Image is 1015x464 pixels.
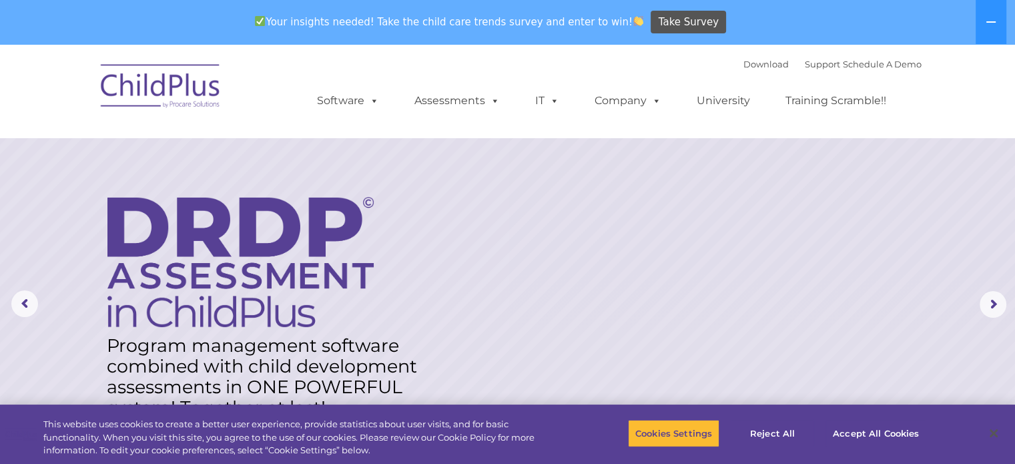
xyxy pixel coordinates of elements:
[304,87,392,114] a: Software
[979,419,1008,448] button: Close
[633,16,643,26] img: 👏
[651,11,726,34] a: Take Survey
[683,87,763,114] a: University
[250,9,649,35] span: Your insights needed! Take the child care trends survey and enter to win!
[522,87,573,114] a: IT
[731,419,814,447] button: Reject All
[805,59,840,69] a: Support
[186,88,226,98] span: Last name
[772,87,900,114] a: Training Scramble!!
[43,418,559,457] div: This website uses cookies to create a better user experience, provide statistics about user visit...
[743,59,922,69] font: |
[107,335,432,418] rs-layer: Program management software combined with child development assessments in ONE POWERFUL system! T...
[825,419,926,447] button: Accept All Cookies
[581,87,675,114] a: Company
[659,11,719,34] span: Take Survey
[743,59,789,69] a: Download
[628,419,719,447] button: Cookies Settings
[843,59,922,69] a: Schedule A Demo
[401,87,513,114] a: Assessments
[255,16,265,26] img: ✅
[94,55,228,122] img: ChildPlus by Procare Solutions
[186,143,242,153] span: Phone number
[107,197,374,327] img: DRDP Assessment in ChildPlus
